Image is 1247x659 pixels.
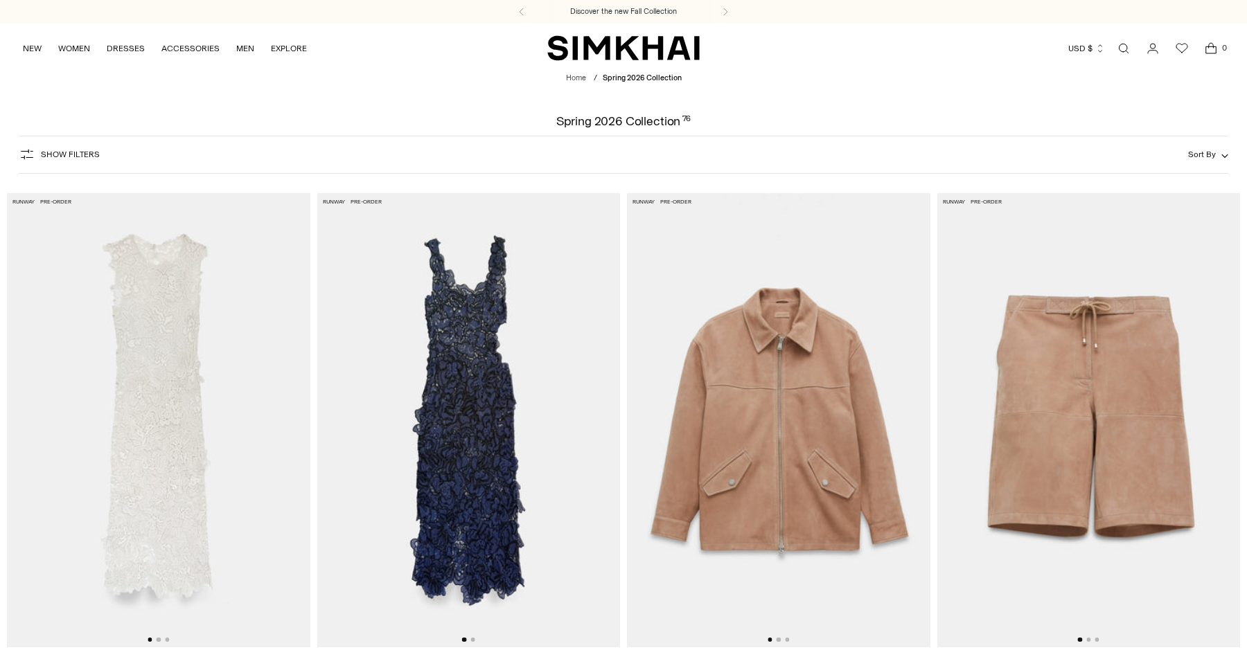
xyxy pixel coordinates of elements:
[682,115,691,127] div: 76
[462,638,466,642] button: Go to slide 1
[1188,147,1228,162] button: Sort By
[1218,42,1230,54] span: 0
[1168,35,1196,62] a: Wishlist
[271,33,307,64] a: EXPLORE
[547,35,700,62] a: SIMKHAI
[23,33,42,64] a: NEW
[570,6,677,17] a: Discover the new Fall Collection
[603,73,682,82] span: Spring 2026 Collection
[470,638,475,642] button: Go to slide 2
[1110,35,1138,62] a: Open search modal
[161,33,220,64] a: ACCESSORIES
[317,193,621,647] img: Corinna Lace Midi Dress
[937,193,1241,647] img: Whitaker Track Short
[165,638,169,642] button: Go to slide 3
[157,638,161,642] button: Go to slide 2
[41,150,100,159] span: Show Filters
[1068,33,1105,64] button: USD $
[1197,35,1225,62] a: Open cart modal
[768,638,772,642] button: Go to slide 1
[7,193,310,647] img: Dahlia Lace Midi Dress
[236,33,254,64] a: MEN
[566,73,682,84] nav: breadcrumbs
[1095,638,1099,642] button: Go to slide 3
[785,638,789,642] button: Go to slide 3
[19,143,100,165] button: Show Filters
[777,638,781,642] button: Go to slide 2
[148,638,152,642] button: Go to slide 1
[1139,35,1167,62] a: Go to the account page
[107,33,145,64] a: DRESSES
[556,115,691,127] h1: Spring 2026 Collection
[58,33,90,64] a: WOMEN
[1078,638,1082,642] button: Go to slide 1
[594,73,597,84] div: /
[1188,150,1216,159] span: Sort By
[566,73,586,82] a: Home
[627,193,930,647] img: Aslan Long Suede Jacket
[1086,638,1090,642] button: Go to slide 2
